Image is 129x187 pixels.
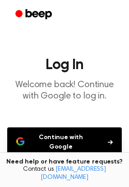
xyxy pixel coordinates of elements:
span: Contact us [5,166,124,182]
a: [EMAIL_ADDRESS][DOMAIN_NAME] [41,166,106,181]
button: Continue with Google [7,127,122,157]
p: Welcome back! Continue with Google to log in. [7,79,122,102]
h1: Log In [7,58,122,72]
a: Beep [9,6,60,23]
